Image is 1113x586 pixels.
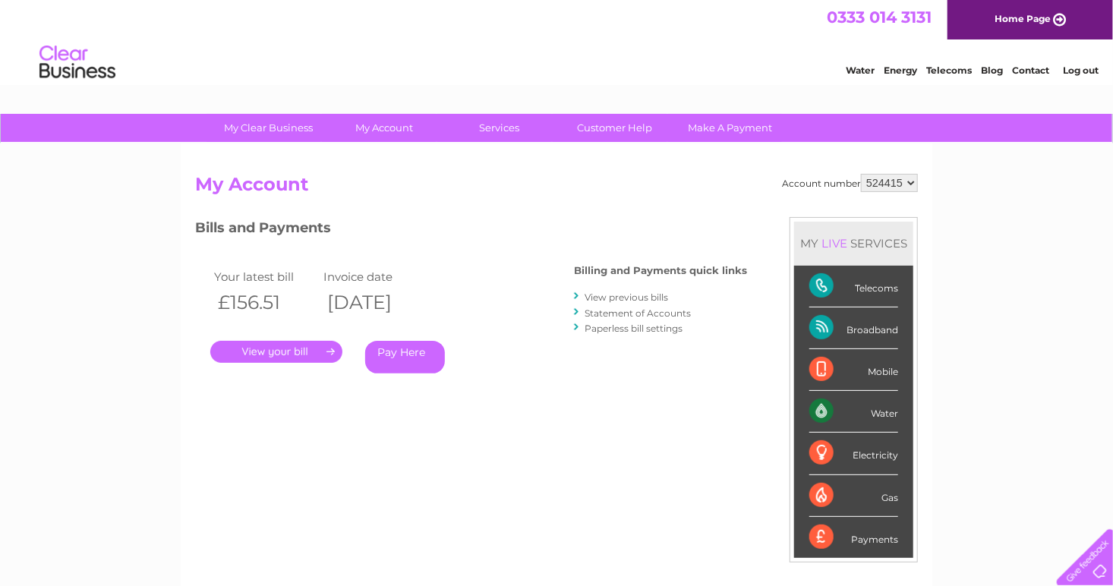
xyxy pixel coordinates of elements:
[981,65,1003,76] a: Blog
[809,517,898,558] div: Payments
[585,323,683,334] a: Paperless bill settings
[809,391,898,433] div: Water
[809,433,898,474] div: Electricity
[207,114,332,142] a: My Clear Business
[210,287,320,318] th: £156.51
[210,341,342,363] a: .
[846,65,875,76] a: Water
[585,291,668,303] a: View previous bills
[1063,65,1099,76] a: Log out
[39,39,116,86] img: logo.png
[794,222,913,265] div: MY SERVICES
[782,174,918,192] div: Account number
[668,114,793,142] a: Make A Payment
[322,114,447,142] a: My Account
[437,114,563,142] a: Services
[1012,65,1049,76] a: Contact
[199,8,916,74] div: Clear Business is a trading name of Verastar Limited (registered in [GEOGRAPHIC_DATA] No. 3667643...
[320,287,429,318] th: [DATE]
[574,265,747,276] h4: Billing and Payments quick links
[195,217,747,244] h3: Bills and Payments
[210,266,320,287] td: Your latest bill
[884,65,917,76] a: Energy
[818,236,850,250] div: LIVE
[827,8,932,27] a: 0333 014 3131
[809,475,898,517] div: Gas
[553,114,678,142] a: Customer Help
[365,341,445,373] a: Pay Here
[809,349,898,391] div: Mobile
[809,266,898,307] div: Telecoms
[585,307,691,319] a: Statement of Accounts
[809,307,898,349] div: Broadband
[926,65,972,76] a: Telecoms
[320,266,429,287] td: Invoice date
[195,174,918,203] h2: My Account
